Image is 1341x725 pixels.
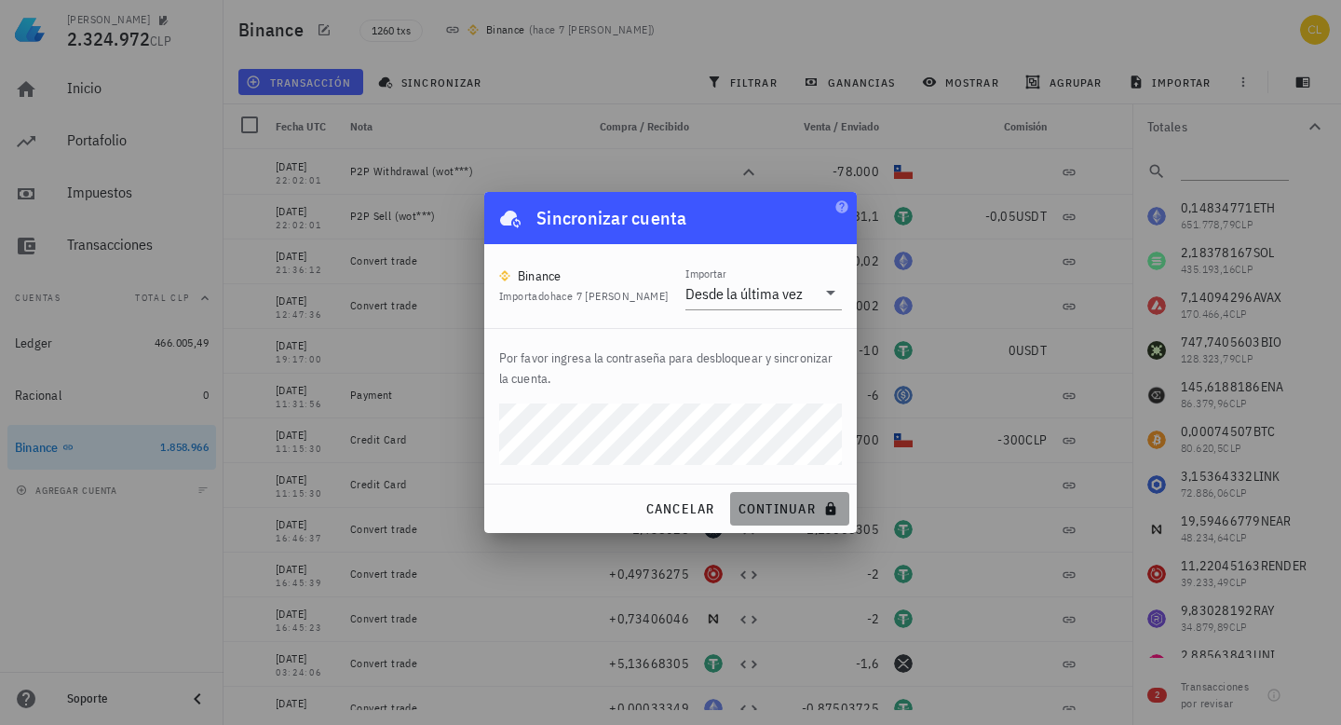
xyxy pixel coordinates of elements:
span: hace 7 [PERSON_NAME] [550,289,669,303]
p: Por favor ingresa la contraseña para desbloquear y sincronizar la cuenta. [499,348,842,389]
img: 270.png [499,270,510,281]
div: Desde la última vez [685,284,803,303]
div: ImportarDesde la última vez [685,278,842,309]
span: continuar [738,500,842,517]
div: Sincronizar cuenta [536,203,687,233]
div: Binance [518,267,562,285]
label: Importar [685,267,726,280]
button: cancelar [637,492,722,526]
span: cancelar [644,500,714,517]
button: continuar [730,492,849,526]
span: Importado [499,289,669,303]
